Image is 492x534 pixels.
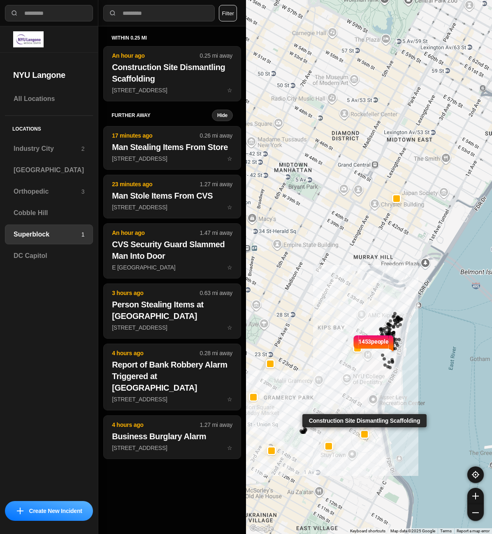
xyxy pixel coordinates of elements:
p: 4 hours ago [112,421,200,429]
p: 2 [81,145,85,153]
a: 23 minutes ago1.27 mi awayMan Stole Items From CVS[STREET_ADDRESS]star [103,204,241,211]
h2: Report of Bank Robbery Alarm Triggered at [GEOGRAPHIC_DATA] [112,359,232,393]
p: [STREET_ADDRESS] [112,323,232,332]
a: 4 hours ago1.27 mi awayBusiness Burglary Alarm[STREET_ADDRESS]star [103,444,241,451]
h5: Locations [5,116,93,139]
p: 0.26 mi away [200,131,232,140]
h3: All Locations [14,94,84,104]
h2: Person Stealing Items at [GEOGRAPHIC_DATA] [112,299,232,322]
span: star [227,87,232,94]
p: 23 minutes ago [112,180,200,188]
a: Report a map error [457,529,490,533]
h5: within 0.25 mi [111,35,233,41]
img: search [10,9,19,17]
h3: [GEOGRAPHIC_DATA] [14,165,84,175]
button: 3 hours ago0.63 mi awayPerson Stealing Items at [GEOGRAPHIC_DATA][STREET_ADDRESS]star [103,283,241,339]
p: 0.25 mi away [200,52,232,60]
p: E [GEOGRAPHIC_DATA] [112,263,232,272]
a: DC Capitol [5,246,93,266]
p: An hour ago [112,52,200,60]
button: zoom-out [467,504,484,521]
p: 0.63 mi away [200,289,232,297]
a: An hour ago0.25 mi awayConstruction Site Dismantling Scaffolding[STREET_ADDRESS]star [103,87,241,94]
a: [GEOGRAPHIC_DATA] [5,160,93,180]
a: 3 hours ago0.63 mi awayPerson Stealing Items at [GEOGRAPHIC_DATA][STREET_ADDRESS]star [103,324,241,331]
span: star [227,445,232,451]
img: notch [389,334,395,352]
button: Keyboard shortcuts [350,528,385,534]
h2: CVS Security Guard Slammed Man Into Door [112,239,232,262]
img: search [109,9,117,17]
h2: Man Stole Items From CVS [112,190,232,201]
a: Superblock1 [5,225,93,244]
h3: DC Capitol [14,251,84,261]
img: notch [352,334,358,352]
p: 1.47 mi away [200,229,232,237]
p: Create New Incident [29,507,82,515]
p: 0.28 mi away [200,349,232,357]
p: 1.27 mi away [200,421,232,429]
h3: Orthopedic [14,187,81,197]
h2: NYU Langone [13,69,85,81]
p: 3 hours ago [112,289,200,297]
img: zoom-out [472,509,479,516]
a: 4 hours ago0.28 mi awayReport of Bank Robbery Alarm Triggered at [GEOGRAPHIC_DATA][STREET_ADDRESS... [103,396,241,403]
img: icon [17,508,23,514]
img: recenter [472,471,479,478]
a: All Locations [5,89,93,109]
span: star [227,396,232,403]
button: iconCreate New Incident [5,501,93,521]
h2: Construction Site Dismantling Scaffolding [112,61,232,84]
h3: Industry City [14,144,81,154]
p: [STREET_ADDRESS] [112,444,232,452]
p: 4 hours ago [112,349,200,357]
div: Construction Site Dismantling Scaffolding [302,414,427,427]
small: Hide [217,112,227,119]
h3: Superblock [14,230,81,239]
a: Terms (opens in new tab) [440,529,452,533]
p: 3 [81,187,85,196]
h5: further away [111,112,212,119]
h3: Cobble Hill [14,208,84,218]
p: [STREET_ADDRESS] [112,395,232,403]
span: Map data ©2025 Google [390,529,435,533]
button: Hide [212,110,233,121]
a: Industry City2 [5,139,93,159]
img: Google [248,523,275,534]
img: logo [13,31,44,47]
span: star [227,324,232,331]
span: star [227,264,232,271]
a: Cobble Hill [5,203,93,223]
p: 1453 people [358,337,389,356]
button: 17 minutes ago0.26 mi awayMan Stealing Items From Store[STREET_ADDRESS]star [103,126,241,170]
a: An hour ago1.47 mi awayCVS Security Guard Slammed Man Into DoorE [GEOGRAPHIC_DATA]star [103,264,241,271]
button: recenter [467,466,484,483]
span: star [227,155,232,162]
button: An hour ago1.47 mi awayCVS Security Guard Slammed Man Into DoorE [GEOGRAPHIC_DATA]star [103,223,241,279]
button: Construction Site Dismantling Scaffolding [360,430,369,439]
p: An hour ago [112,229,200,237]
p: 17 minutes ago [112,131,200,140]
button: 4 hours ago1.27 mi awayBusiness Burglary Alarm[STREET_ADDRESS]star [103,415,241,459]
p: 1 [81,230,85,239]
button: 4 hours ago0.28 mi awayReport of Bank Robbery Alarm Triggered at [GEOGRAPHIC_DATA][STREET_ADDRESS... [103,344,241,410]
a: 17 minutes ago0.26 mi awayMan Stealing Items From Store[STREET_ADDRESS]star [103,155,241,162]
p: [STREET_ADDRESS] [112,155,232,163]
a: Open this area in Google Maps (opens a new window) [248,523,275,534]
button: zoom-in [467,488,484,504]
img: zoom-in [472,493,479,499]
button: An hour ago0.25 mi awayConstruction Site Dismantling Scaffolding[STREET_ADDRESS]star [103,46,241,101]
a: Orthopedic3 [5,182,93,201]
span: star [227,204,232,211]
button: 23 minutes ago1.27 mi awayMan Stole Items From CVS[STREET_ADDRESS]star [103,175,241,218]
p: [STREET_ADDRESS] [112,86,232,94]
h2: Man Stealing Items From Store [112,141,232,153]
p: 1.27 mi away [200,180,232,188]
button: Filter [219,5,237,21]
h2: Business Burglary Alarm [112,431,232,442]
p: [STREET_ADDRESS] [112,203,232,211]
